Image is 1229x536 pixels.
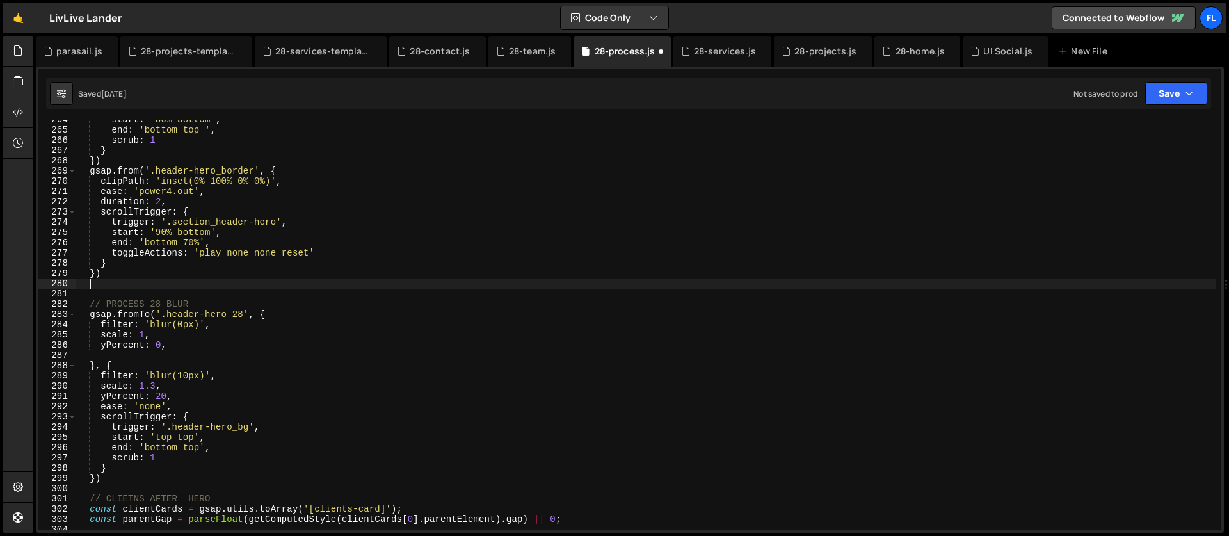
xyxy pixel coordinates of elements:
div: 286 [38,340,76,350]
div: 296 [38,443,76,453]
div: 28-home.js [896,45,945,58]
div: 28-projects.js [794,45,856,58]
div: [DATE] [101,88,127,99]
div: 268 [38,156,76,166]
div: 287 [38,350,76,361]
div: 274 [38,217,76,227]
div: 284 [38,320,76,330]
div: 267 [38,145,76,156]
div: 303 [38,514,76,524]
div: 298 [38,463,76,473]
div: Not saved to prod [1073,88,1137,99]
a: Fl [1200,6,1223,29]
a: 🤙 [3,3,34,33]
div: 272 [38,197,76,207]
div: 28-contact.js [410,45,470,58]
div: 292 [38,402,76,412]
div: 28-process.js [595,45,655,58]
div: LivLive Lander [49,10,122,26]
div: 266 [38,135,76,145]
div: 300 [38,483,76,494]
div: 294 [38,422,76,432]
div: 265 [38,125,76,135]
div: 302 [38,504,76,514]
div: 278 [38,258,76,268]
div: 297 [38,453,76,463]
div: 277 [38,248,76,258]
button: Save [1145,82,1207,105]
div: 283 [38,309,76,320]
div: 289 [38,371,76,381]
div: 295 [38,432,76,443]
div: 304 [38,524,76,535]
div: 281 [38,289,76,299]
div: 285 [38,330,76,340]
div: UI Social.js [983,45,1032,58]
div: 28-services-template.js [275,45,371,58]
div: 28-services.js [694,45,756,58]
div: 301 [38,494,76,504]
a: Connected to Webflow [1052,6,1196,29]
div: 275 [38,227,76,238]
div: 280 [38,279,76,289]
div: 273 [38,207,76,217]
div: 271 [38,186,76,197]
div: 291 [38,391,76,402]
div: 290 [38,381,76,391]
div: New File [1058,45,1112,58]
div: parasail.js [56,45,102,58]
div: 28-projects-template.js [141,45,237,58]
div: Saved [78,88,127,99]
div: 288 [38,361,76,371]
div: 28-team.js [509,45,556,58]
div: 279 [38,268,76,279]
div: 269 [38,166,76,176]
div: 270 [38,176,76,186]
div: 293 [38,412,76,422]
div: 282 [38,299,76,309]
div: 276 [38,238,76,248]
div: 299 [38,473,76,483]
button: Code Only [561,6,668,29]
